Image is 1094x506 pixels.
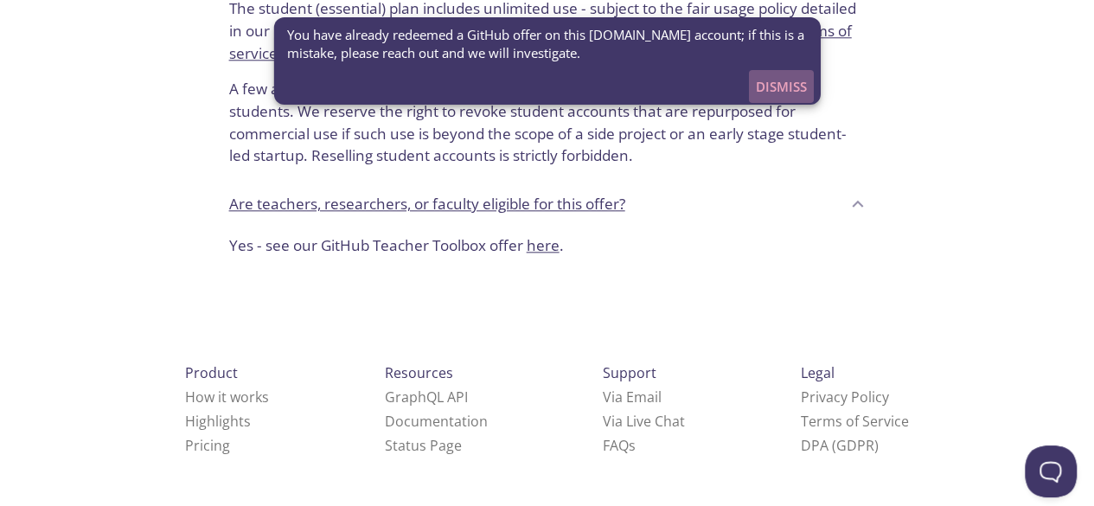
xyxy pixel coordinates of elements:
[185,388,269,407] a: How it works
[229,234,866,257] p: Yes - see our GitHub Teacher Toolbox offer .
[185,363,238,382] span: Product
[385,363,453,382] span: Resources
[527,235,560,255] a: here
[801,363,835,382] span: Legal
[629,436,636,455] span: s
[287,26,807,63] span: You have already redeemed a GitHub offer on this [DOMAIN_NAME] account; if this is a mistake, ple...
[603,412,685,431] a: Via Live Chat
[229,21,852,63] a: terms of service
[603,436,636,455] a: FAQ
[215,181,880,227] div: Are teachers, researchers, or faculty eligible for this offer?
[229,193,625,215] p: Are teachers, researchers, or faculty eligible for this offer?
[756,75,807,98] span: Dismiss
[603,388,662,407] a: Via Email
[801,436,879,455] a: DPA (GDPR)
[215,227,880,271] div: Are teachers, researchers, or faculty eligible for this offer?
[603,363,656,382] span: Support
[749,70,814,103] button: Dismiss
[801,388,889,407] a: Privacy Policy
[385,412,488,431] a: Documentation
[385,388,468,407] a: GraphQL API
[185,412,251,431] a: Highlights
[1025,445,1077,497] iframe: Help Scout Beacon - Open
[801,412,909,431] a: Terms of Service
[185,436,230,455] a: Pricing
[385,436,462,455] a: Status Page
[229,64,866,167] p: A few additional restrictions apply: the student plan is intended for educational use by students...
